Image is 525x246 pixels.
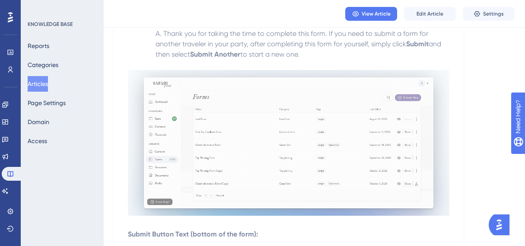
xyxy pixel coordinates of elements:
[345,7,397,21] button: View Article
[240,50,299,58] span: to start a new one.
[28,133,47,149] button: Access
[156,29,430,48] span: Thank you for taking the time to complete this form. If you need to submit a form for another tra...
[489,212,515,238] iframe: UserGuiding AI Assistant Launcher
[28,76,48,92] button: Articles
[483,10,504,17] span: Settings
[28,114,49,130] button: Domain
[28,21,73,28] div: KNOWLEDGE BASE
[463,7,515,21] button: Settings
[28,38,49,54] button: Reports
[28,95,66,111] button: Page Settings
[28,57,58,73] button: Categories
[404,7,456,21] button: Edit Article
[417,10,443,17] span: Edit Article
[128,230,258,238] strong: Submit Button Text (bottom of the form):
[406,40,429,48] strong: Submit
[362,10,391,17] span: View Article
[20,2,54,13] span: Need Help?
[190,50,240,58] strong: Submit Another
